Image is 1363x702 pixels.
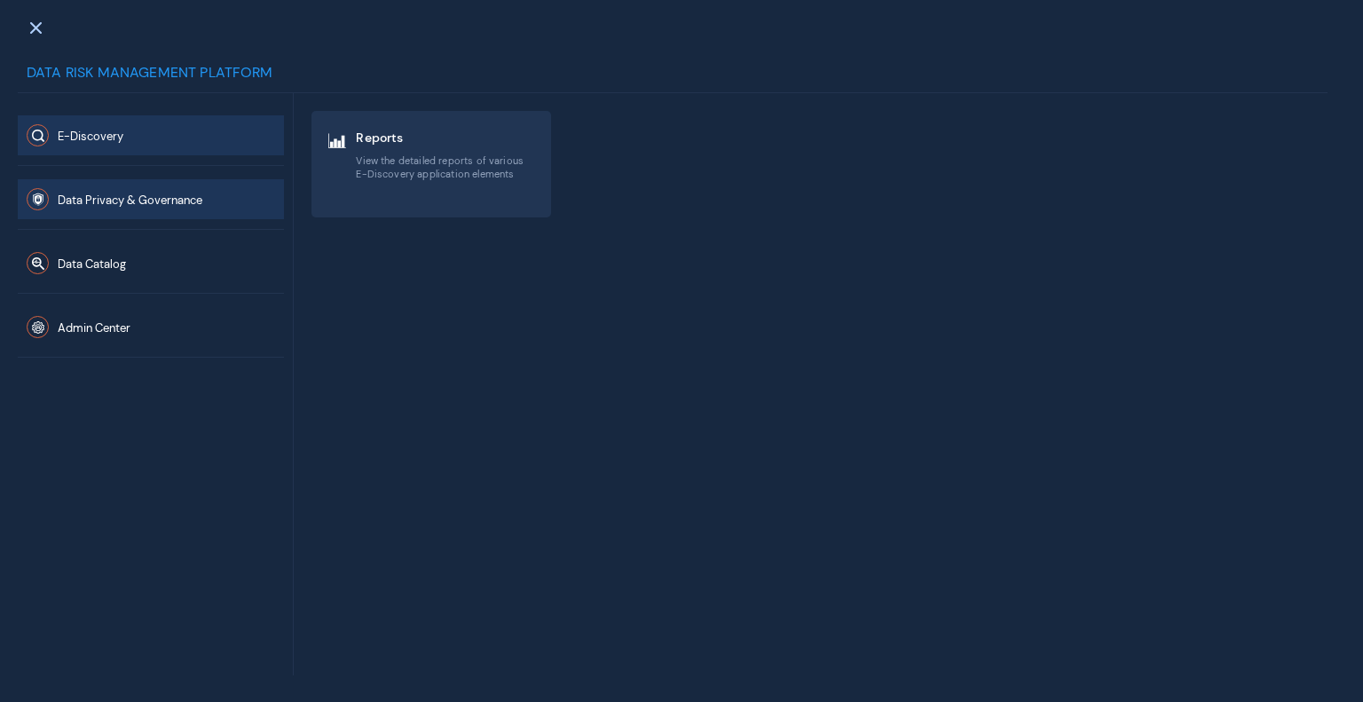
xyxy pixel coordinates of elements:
[18,243,284,283] button: Data Catalog
[18,115,284,155] button: E-Discovery
[58,129,123,144] span: E-Discovery
[18,62,1328,93] div: Data Risk Management Platform
[356,154,536,180] span: View the detailed reports of various E-Discovery application elements
[18,307,284,347] button: Admin Center
[58,320,130,335] span: Admin Center
[18,179,284,219] button: Data Privacy & Governance
[58,193,202,208] span: Data Privacy & Governance
[356,130,536,146] span: Reports
[58,256,126,272] span: Data Catalog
